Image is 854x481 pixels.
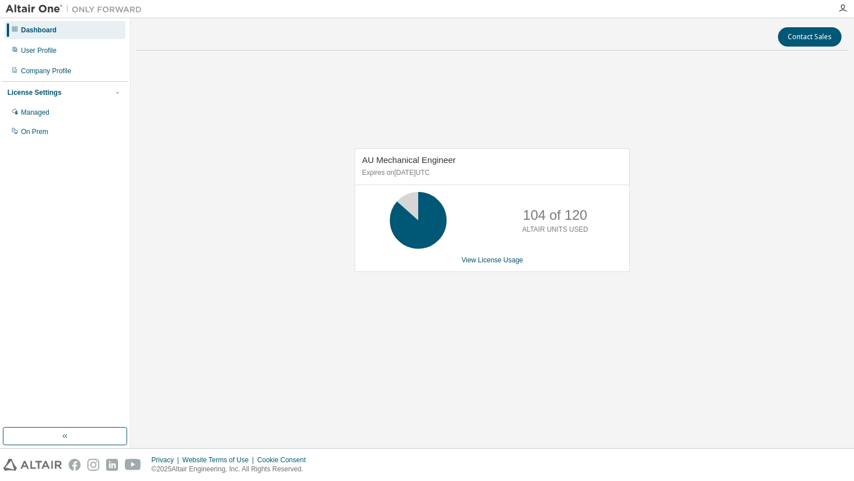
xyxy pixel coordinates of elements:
[522,225,588,235] p: ALTAIR UNITS USED
[125,459,141,471] img: youtube.svg
[182,455,257,465] div: Website Terms of Use
[461,256,523,264] a: View License Usage
[21,108,49,117] div: Managed
[21,46,57,55] div: User Profile
[362,168,620,178] p: Expires on [DATE] UTC
[523,206,587,225] p: 104 of 120
[7,88,61,97] div: License Settings
[21,127,48,136] div: On Prem
[778,27,842,47] button: Contact Sales
[362,155,456,165] span: AU Mechanical Engineer
[21,66,71,76] div: Company Profile
[21,26,57,35] div: Dashboard
[3,459,62,471] img: altair_logo.svg
[152,465,313,474] p: © 2025 Altair Engineering, Inc. All Rights Reserved.
[69,459,81,471] img: facebook.svg
[106,459,118,471] img: linkedin.svg
[152,455,182,465] div: Privacy
[6,3,148,15] img: Altair One
[87,459,99,471] img: instagram.svg
[257,455,312,465] div: Cookie Consent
